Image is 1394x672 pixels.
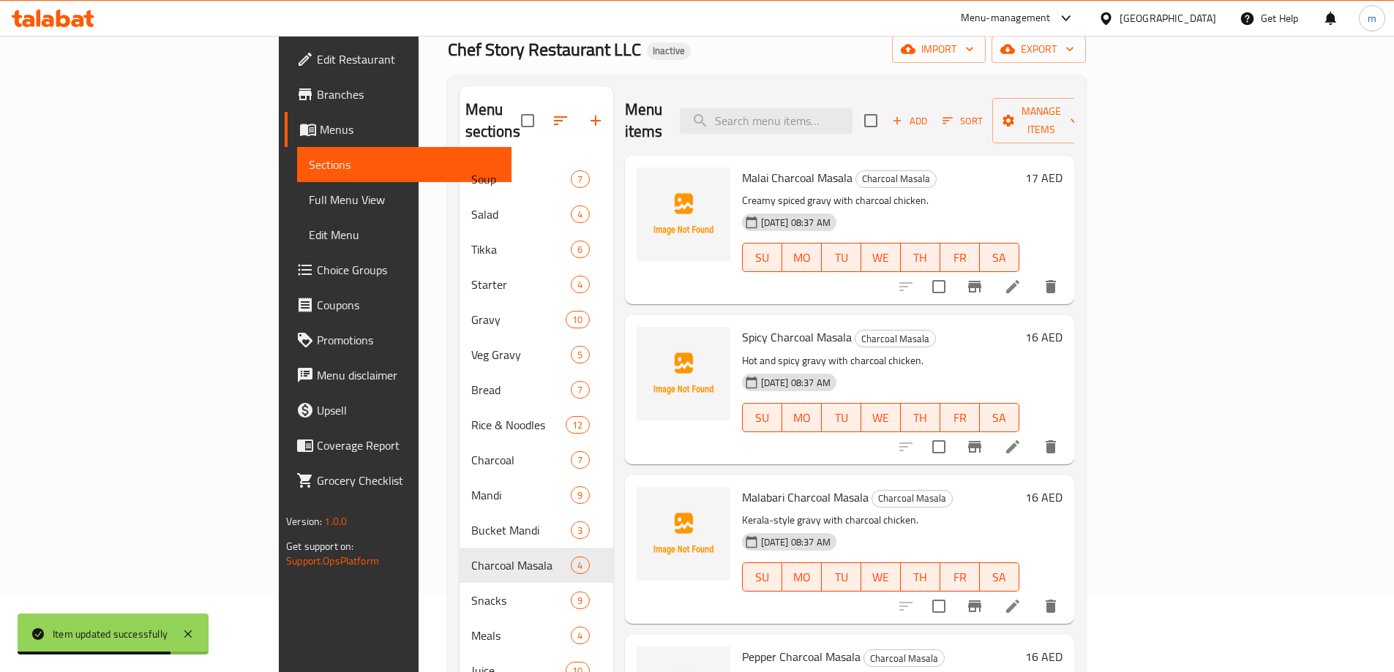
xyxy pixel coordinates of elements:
[755,535,836,549] span: [DATE] 08:37 AM
[680,108,852,134] input: search
[460,548,613,583] div: Charcoal Masala4
[286,512,322,531] span: Version:
[317,296,500,314] span: Coupons
[742,326,852,348] span: Spicy Charcoal Masala
[572,173,588,186] span: 7
[863,649,945,667] div: Charcoal Masala
[788,247,816,268] span: MO
[471,311,566,328] span: Gravy
[992,98,1090,143] button: Manage items
[309,191,500,208] span: Full Menu View
[471,241,572,258] div: Tikka
[572,488,588,502] span: 9
[822,243,861,272] button: TU
[742,243,782,272] button: SU
[946,567,974,588] span: FR
[572,208,588,222] span: 4
[471,521,572,539] span: Bucket Mandi
[1025,167,1063,188] h6: 17 AED
[901,562,940,592] button: TH
[460,442,613,477] div: Charcoal7
[566,418,588,432] span: 12
[939,110,986,132] button: Sort
[317,401,500,419] span: Upsell
[309,226,500,243] span: Edit Menu
[572,594,588,608] span: 9
[471,346,572,363] span: Veg Gravy
[571,381,589,399] div: items
[297,182,511,217] a: Full Menu View
[867,247,895,268] span: WE
[572,629,588,643] span: 4
[460,513,613,548] div: Bucket Mandi3
[571,205,589,223] div: items
[471,170,572,188] span: Soup
[886,110,933,132] button: Add
[317,472,500,489] span: Grocery Checklist
[317,331,500,349] span: Promotions
[317,366,500,384] span: Menu disclaimer
[471,592,572,609] span: Snacks
[285,463,511,498] a: Grocery Checklist
[1033,429,1068,464] button: delete
[471,451,572,469] div: Charcoal
[986,247,1013,268] span: SA
[309,156,500,173] span: Sections
[572,559,588,573] span: 4
[742,167,852,189] span: Malai Charcoal Masala
[742,192,1019,210] p: Creamy spiced gravy with charcoal chicken.
[647,45,691,57] span: Inactive
[471,627,572,644] span: Meals
[856,170,936,187] span: Charcoal Masala
[749,567,776,588] span: SU
[460,232,613,267] div: Tikka6
[904,40,974,58] span: import
[742,511,1019,529] p: Kerala-style gravy with charcoal chicken.
[571,627,589,644] div: items
[512,105,543,136] span: Select all sections
[566,311,589,328] div: items
[828,407,855,429] span: TU
[285,322,511,358] a: Promotions
[460,302,613,337] div: Gravy10
[285,42,511,77] a: Edit Restaurant
[637,487,730,581] img: Malabari Charcoal Masala
[1368,10,1376,26] span: m
[571,451,589,469] div: items
[742,562,782,592] button: SU
[460,583,613,618] div: Snacks9
[940,243,980,272] button: FR
[572,348,588,362] span: 5
[872,490,953,507] div: Charcoal Masala
[892,36,986,63] button: import
[742,403,782,432] button: SU
[285,287,511,322] a: Coupons
[566,416,589,434] div: items
[625,99,663,143] h2: Menu items
[448,33,641,66] span: Chef Story Restaurant LLC
[637,167,730,261] img: Malai Charcoal Masala
[957,269,992,304] button: Branch-specific-item
[460,477,613,513] div: Mandi9
[980,562,1019,592] button: SA
[828,247,855,268] span: TU
[471,381,572,399] span: Bread
[543,103,578,138] span: Sort sections
[285,252,511,287] a: Choice Groups
[788,407,816,429] span: MO
[1004,278,1022,295] a: Edit menu item
[864,650,944,667] span: Charcoal Masala
[907,567,934,588] span: TH
[460,407,613,442] div: Rice & Noodles12
[317,437,500,454] span: Coverage Report
[980,403,1019,432] button: SA
[571,241,589,258] div: items
[471,486,572,504] div: Mandi
[822,562,861,592] button: TU
[324,512,347,531] span: 1.0.0
[940,403,980,432] button: FR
